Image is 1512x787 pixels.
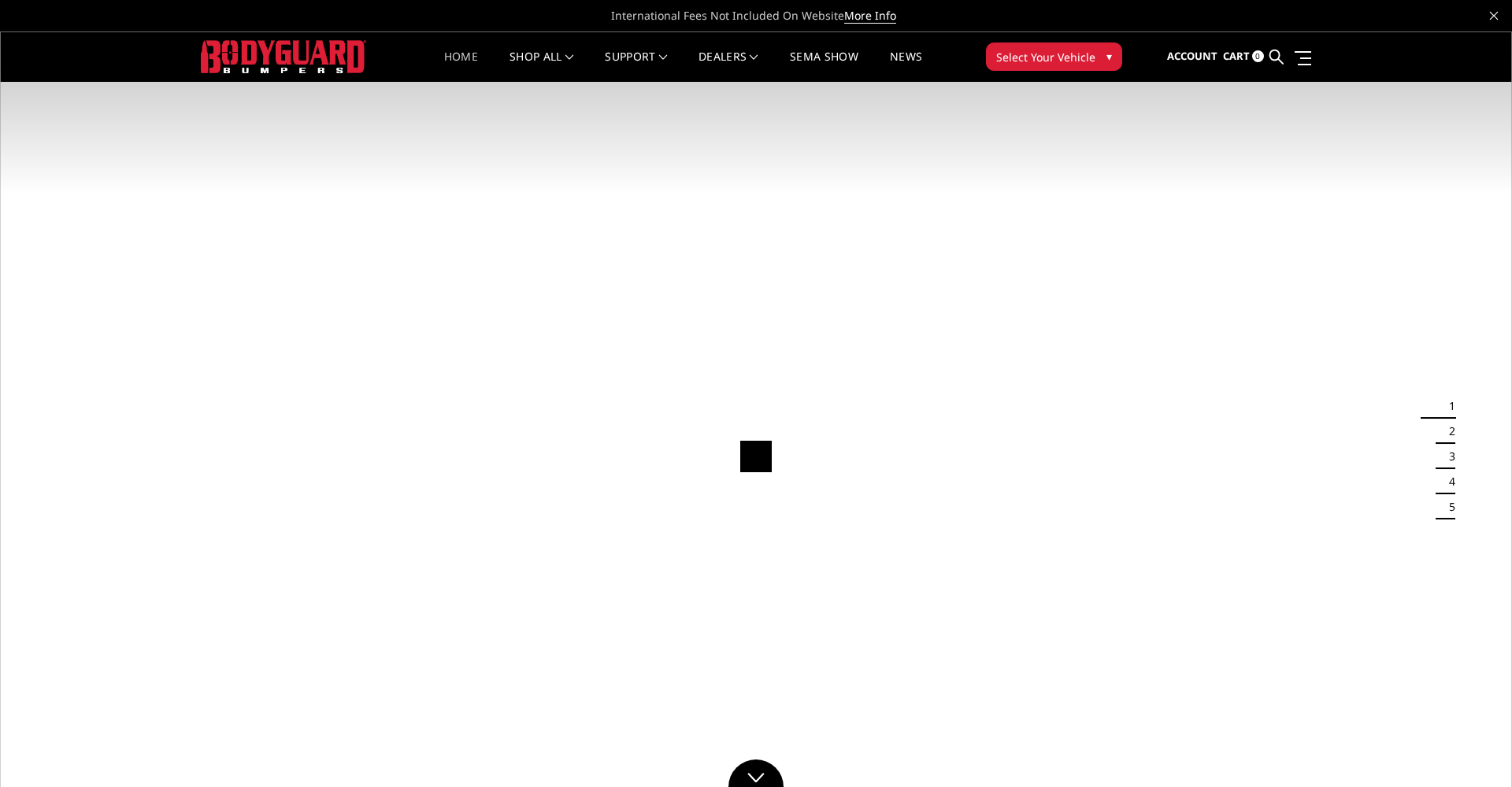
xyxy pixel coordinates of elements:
[1167,35,1217,78] a: Account
[844,8,896,24] a: More Info
[1440,469,1455,494] button: 4 of 5
[1223,49,1250,63] span: Cart
[1167,49,1217,63] span: Account
[986,42,1122,71] button: Select Your Vehicle
[1440,419,1455,444] button: 2 of 5
[1440,393,1455,419] button: 1 of 5
[699,51,758,82] a: Dealers
[1106,48,1112,65] span: ▾
[790,51,858,82] a: SEMA Show
[201,40,366,72] img: BODYGUARD BUMPERS
[510,51,573,82] a: shop all
[1223,35,1264,78] a: Cart 0
[728,759,784,787] a: Click to Down
[444,51,478,82] a: Home
[605,51,667,82] a: Support
[996,49,1095,65] span: Select Your Vehicle
[890,51,922,82] a: News
[1440,444,1455,469] button: 3 of 5
[1252,50,1264,62] span: 0
[1440,494,1455,519] button: 5 of 5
